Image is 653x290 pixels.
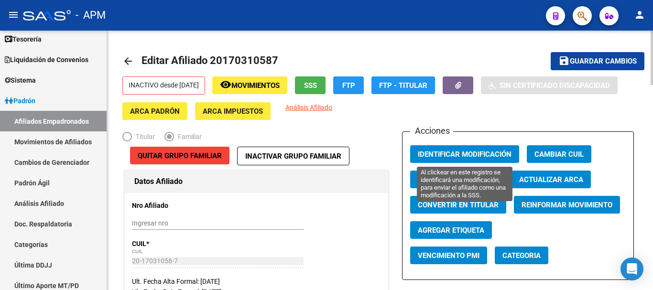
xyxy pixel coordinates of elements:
span: Identificar Modificación [418,150,512,159]
button: Identificar Modificación [410,145,519,163]
span: Análisis Afiliado [285,104,332,111]
mat-icon: save [558,55,570,66]
span: Tesorería [5,34,42,44]
span: ARCA Padrón [130,107,180,116]
span: Movimientos [231,81,280,90]
span: Sin Certificado Discapacidad [500,81,610,90]
span: FTP [342,81,355,90]
button: Convertir en Titular [410,196,506,214]
span: Guardar cambios [570,57,637,66]
button: FTP [333,76,364,94]
p: Nro Afiliado [132,200,207,211]
span: Quitar Grupo Familiar [138,151,222,160]
span: Sistema [5,75,36,86]
button: SSS [295,76,326,94]
span: ARCA Impuestos [203,107,263,116]
div: Ult. Fecha Alta Formal: [DATE] [132,276,381,287]
mat-icon: person [634,9,645,21]
span: Titular [132,131,155,142]
mat-radio-group: Elija una opción [122,135,211,142]
span: FTP - Titular [379,81,427,90]
div: Open Intercom Messenger [620,258,643,280]
p: INACTIVO desde [DATE] [122,76,205,95]
span: Liquidación de Convenios [5,54,88,65]
mat-icon: menu [8,9,19,21]
button: Actualizar ARCA [512,171,591,188]
span: Inactivar Grupo Familiar [245,152,341,161]
button: Categoria [495,247,548,264]
span: - APM [76,5,106,26]
h3: Acciones [410,124,453,138]
button: Inactivar Grupo Familiar [237,147,349,165]
span: Categoria [502,251,541,260]
span: Agregar Movimiento [418,175,496,184]
span: Agregar Etiqueta [418,226,484,235]
span: Convertir en Titular [418,201,499,209]
button: Vencimiento PMI [410,247,487,264]
button: Agregar Movimiento [410,171,504,188]
span: SSS [304,81,317,90]
button: Reinformar Movimiento [514,196,620,214]
mat-icon: arrow_back [122,55,134,67]
h1: Datos Afiliado [134,174,379,189]
button: Quitar Grupo Familiar [130,147,229,164]
p: CUIL [132,238,207,249]
button: FTP - Titular [371,76,435,94]
span: Reinformar Movimiento [522,201,612,209]
button: Cambiar CUIL [527,145,591,163]
span: Padrón [5,96,35,106]
button: ARCA Padrón [122,102,187,120]
span: Editar Afiliado 20170310587 [141,54,278,66]
span: Cambiar CUIL [534,150,584,159]
button: Movimientos [212,76,287,94]
button: Guardar cambios [551,52,644,70]
span: Familiar [174,131,202,142]
button: Sin Certificado Discapacidad [481,76,618,94]
button: Agregar Etiqueta [410,221,492,239]
mat-icon: remove_red_eye [220,79,231,90]
span: Actualizar ARCA [519,175,583,184]
span: Vencimiento PMI [418,251,479,260]
button: ARCA Impuestos [195,102,271,120]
